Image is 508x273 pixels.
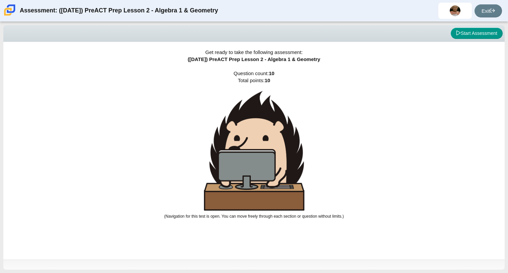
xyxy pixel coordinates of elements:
span: Get ready to take the following assessment: [205,49,303,55]
b: 10 [269,70,275,76]
b: 10 [265,77,270,83]
div: Assessment: ([DATE]) PreACT Prep Lesson 2 - Algebra 1 & Geometry [20,3,218,19]
button: Start Assessment [451,28,503,39]
img: anica.janusz.y6scHO [450,5,460,16]
small: (Navigation for this test is open. You can move freely through each section or question without l... [164,214,344,219]
img: Carmen School of Science & Technology [3,3,17,17]
span: ([DATE]) PreACT Prep Lesson 2 - Algebra 1 & Geometry [188,56,320,62]
span: Question count: Total points: [164,70,344,219]
a: Carmen School of Science & Technology [3,12,17,18]
a: Exit [475,4,502,17]
img: hedgehog-behind-computer-large.png [204,91,304,211]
